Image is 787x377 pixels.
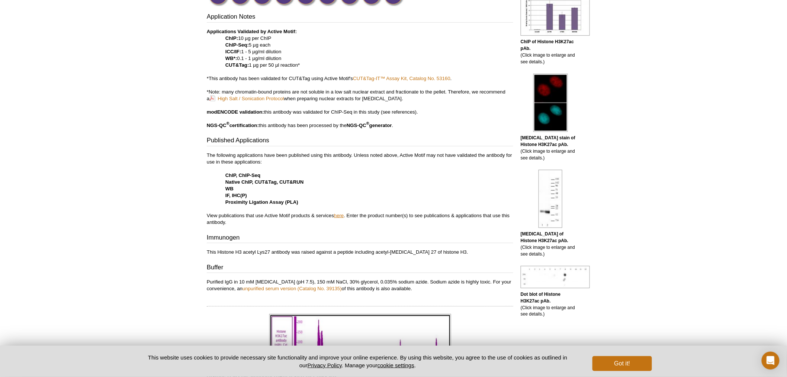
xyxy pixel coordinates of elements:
[225,193,247,198] strong: IF, IHC(P)
[242,286,342,291] a: unpurified serum version (Catalog No. 39135)
[207,109,264,115] b: modENCODE validation:
[592,356,652,371] button: Got it!
[207,249,513,256] p: This Histone H3 acetyl Lys27 antibody was raised against a peptide including acetyl-[MEDICAL_DATA...
[269,314,451,371] img: Histone H3K27ac antibody (pAb) tested by ChIP-Seq.
[227,121,229,126] sup: ®
[533,74,568,132] img: Histone H3K27ac antibody (pAb) tested by immunofluorescence.
[762,352,780,370] div: Open Intercom Messenger
[308,362,342,368] a: Privacy Policy
[225,172,260,178] strong: ChIP, ChIP-Seq
[521,134,580,161] p: (Click image to enlarge and see details.)
[521,231,568,243] b: [MEDICAL_DATA] of Histone H3K27ac pAb.
[207,279,513,292] p: Purified IgG in 10 mM [MEDICAL_DATA] (pH 7.5), 150 mM NaCl, 30% glycerol, 0.035% sodium azide. So...
[366,121,369,126] sup: ®
[225,62,249,68] strong: CUT&Tag:
[207,136,513,146] h3: Published Applications
[334,213,344,218] a: here
[347,123,392,128] b: NGS-QC generator
[225,42,249,48] strong: ChIP-Seq:
[378,362,414,368] button: cookie settings
[225,186,234,191] strong: WB
[207,263,513,273] h3: Buffer
[209,95,284,102] a: High Salt / Sonication Protocol
[207,123,259,128] b: NGS-QC certification:
[207,28,513,129] p: 10 µg per ChIP 5 µg each 1 - 5 µg/ml dilution 0.1 - 1 µg/ml dilution 1 µg per 50 µl reaction* *Th...
[521,292,560,304] b: Dot blot of Histone H3K27ac pAb.
[135,354,580,369] p: This website uses cookies to provide necessary site functionality and improve your online experie...
[225,199,298,205] strong: Proximity Ligation Assay (PLA)
[521,291,580,318] p: (Click image to enlarge and see details.)
[521,39,574,51] b: ChIP of Histone H3K27ac pAb.
[521,135,575,147] b: [MEDICAL_DATA] stain of Histone H3K27ac pAb.
[353,76,450,81] a: CUT&Tag-IT™ Assay Kit, Catalog No. 53160
[225,35,238,41] strong: ChIP:
[207,12,513,23] h3: Application Notes
[225,49,241,54] strong: ICC/IF:
[225,179,304,185] strong: Native ChIP, CUT&Tag, CUT&RUN
[207,29,297,34] b: Applications Validated by Active Motif:
[207,233,513,244] h3: Immunogen
[539,170,562,228] img: Histone H3K27ac antibody (pAb) tested by Western blot.
[521,231,580,257] p: (Click image to enlarge and see details.)
[521,38,580,65] p: (Click image to enlarge and see details.)
[207,152,513,226] p: The following applications have been published using this antibody. Unless noted above, Active Mo...
[521,266,590,288] img: Histone H3K27ac antibody (pAb) tested by dot blot analysis.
